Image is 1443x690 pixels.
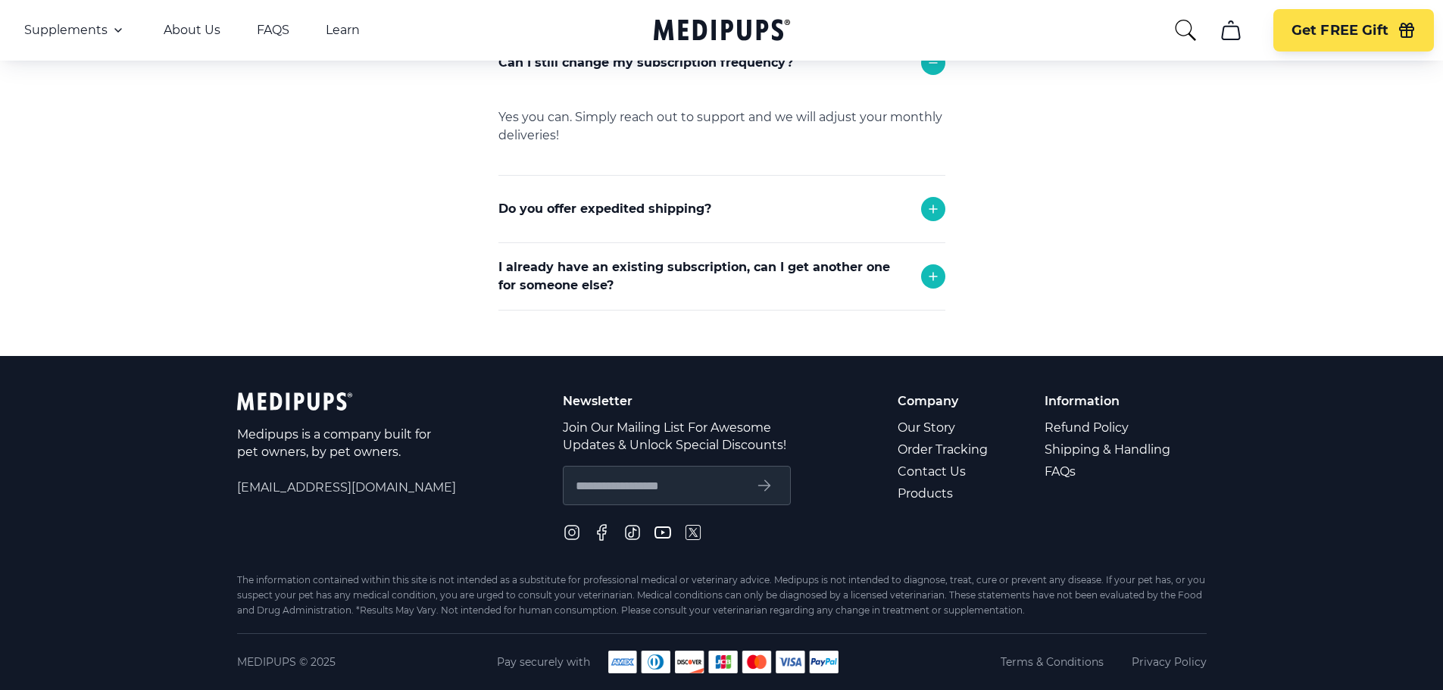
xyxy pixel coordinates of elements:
span: Supplements [24,23,108,38]
span: Get FREE Gift [1292,22,1388,39]
a: FAQs [1045,461,1173,482]
span: [EMAIL_ADDRESS][DOMAIN_NAME] [237,479,456,496]
a: Refund Policy [1045,417,1173,439]
div: Yes you can. Simply reach out to support and we will adjust your monthly deliveries! [498,96,945,175]
span: Pay securely with [497,654,590,670]
p: Company [898,392,990,410]
span: Medipups © 2025 [237,654,336,670]
p: Join Our Mailing List For Awesome Updates & Unlock Special Discounts! [563,419,791,454]
div: Absolutely! Simply place the order and use the shipping address of the person who will receive th... [498,310,945,389]
a: Our Story [898,417,990,439]
button: Get FREE Gift [1273,9,1434,52]
button: cart [1213,12,1249,48]
a: Shipping & Handling [1045,439,1173,461]
a: Terms & Conditions [1001,654,1104,670]
div: Yes we do! Please reach out to support and we will try to accommodate any request. [498,242,945,321]
a: Contact Us [898,461,990,482]
a: Medipups [654,16,790,47]
p: Information [1045,392,1173,410]
button: Supplements [24,21,127,39]
a: FAQS [257,23,289,38]
p: Do you offer expedited shipping? [498,200,711,218]
p: I already have an existing subscription, can I get another one for someone else? [498,258,906,295]
a: About Us [164,23,220,38]
a: Products [898,482,990,504]
p: Can I still change my subscription frequency? [498,54,793,72]
p: Newsletter [563,392,791,410]
button: search [1173,18,1198,42]
a: Order Tracking [898,439,990,461]
a: Privacy Policy [1132,654,1207,670]
div: The information contained within this site is not intended as a substitute for professional medic... [237,573,1207,618]
p: Medipups is a company built for pet owners, by pet owners. [237,426,434,461]
img: payment methods [608,651,839,673]
a: Learn [326,23,360,38]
